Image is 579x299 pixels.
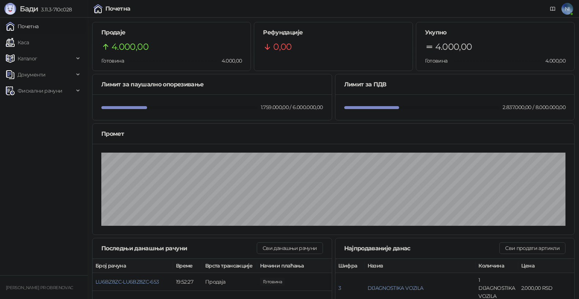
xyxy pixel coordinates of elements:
th: Врста трансакције [202,259,257,273]
span: Фискални рачуни [18,83,62,98]
td: 19:52:27 [173,273,202,291]
span: 4.000,00 [435,40,472,54]
span: 0,00 [273,40,292,54]
td: Продаја [202,273,257,291]
span: 4.000,00 [540,57,565,65]
button: 3 [338,285,341,291]
div: Почетна [105,6,131,12]
small: [PERSON_NAME] PR OBRENOVAC [6,285,73,290]
div: Лимит за ПДВ [344,80,566,89]
span: 3.11.3-710c028 [38,6,72,13]
div: Последњи данашњи рачуни [101,244,257,253]
td: 4.000,00 RSD [330,273,385,291]
button: Сви данашњи рачуни [257,242,323,254]
h5: Продаје [101,28,242,37]
th: Време [173,259,202,273]
span: Готовина [101,57,124,64]
h5: Укупно [425,28,565,37]
div: Промет [101,129,565,138]
th: Назив [365,259,476,273]
th: Износ [330,259,385,273]
a: Документација [547,3,559,15]
div: Најпродаваније данас [344,244,500,253]
a: Каса [6,35,29,50]
th: Шифра [335,259,365,273]
div: 1.759.000,00 / 6.000.000,00 [259,103,324,111]
th: Цена [518,259,573,273]
th: Начини плаћања [257,259,330,273]
h5: Рефундације [263,28,403,37]
button: LU6BZ8ZC-LU6BZ8ZC-653 [95,279,159,285]
span: Бади [20,4,38,13]
img: Logo [4,3,16,15]
span: NI [561,3,573,15]
th: Количина [475,259,518,273]
span: 4.000,00 [217,57,242,65]
span: Документи [18,67,45,82]
div: 2.837.000,00 / 8.000.000,00 [501,103,567,111]
a: Почетна [6,19,39,34]
div: Лимит за паушално опорезивање [101,80,323,89]
span: 4.000,00 [112,40,148,54]
span: 4.000,00 [260,278,285,286]
button: Сви продати артикли [499,242,565,254]
span: Готовина [425,57,448,64]
span: Каталог [18,51,37,66]
button: DIJAGNOSTIKA VOZILA [368,285,424,291]
th: Број рачуна [93,259,173,273]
